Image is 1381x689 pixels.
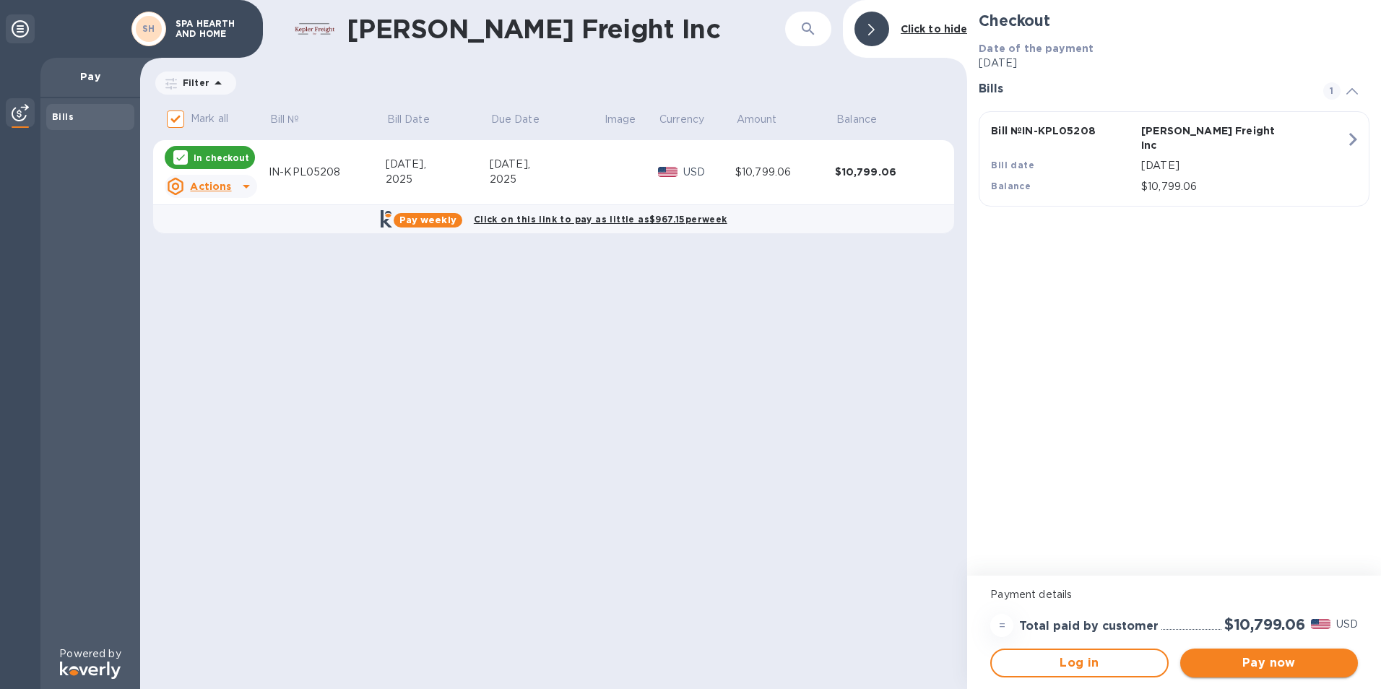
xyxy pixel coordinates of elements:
[735,165,836,180] div: $10,799.06
[979,43,1094,54] b: Date of the payment
[1336,617,1358,632] p: USD
[1141,179,1346,194] p: $10,799.06
[659,112,704,127] p: Currency
[474,214,727,225] b: Click on this link to pay as little as $967.15 per week
[270,112,319,127] span: Bill №
[990,614,1013,637] div: =
[491,112,540,127] p: Due Date
[176,19,248,39] p: SPA HEARTH AND HOME
[386,172,490,187] div: 2025
[836,112,896,127] span: Balance
[835,165,935,179] div: $10,799.06
[979,12,1369,30] h2: Checkout
[658,167,677,177] img: USD
[990,649,1168,677] button: Log in
[979,111,1369,207] button: Bill №IN-KPL05208[PERSON_NAME] Freight IncBill date[DATE]Balance$10,799.06
[1224,615,1305,633] h2: $10,799.06
[387,112,449,127] span: Bill Date
[490,172,603,187] div: 2025
[491,112,558,127] span: Due Date
[979,56,1369,71] p: [DATE]
[59,646,121,662] p: Powered by
[190,181,231,192] u: Actions
[347,14,724,44] h1: [PERSON_NAME] Freight Inc
[683,165,735,180] p: USD
[1180,649,1358,677] button: Pay now
[1141,158,1346,173] p: [DATE]
[191,111,228,126] p: Mark all
[901,23,968,35] b: Click to hide
[1003,654,1155,672] span: Log in
[991,181,1031,191] b: Balance
[1192,654,1346,672] span: Pay now
[194,152,249,164] p: In checkout
[386,157,490,172] div: [DATE],
[142,23,155,34] b: SH
[52,69,129,84] p: Pay
[387,112,430,127] p: Bill Date
[991,123,1135,138] p: Bill № IN-KPL05208
[1141,123,1286,152] p: [PERSON_NAME] Freight Inc
[52,111,74,122] b: Bills
[737,112,796,127] span: Amount
[1323,82,1341,100] span: 1
[990,587,1358,602] p: Payment details
[490,157,603,172] div: [DATE],
[177,77,209,89] p: Filter
[1311,619,1330,629] img: USD
[60,662,121,679] img: Logo
[399,214,456,225] b: Pay weekly
[270,112,300,127] p: Bill №
[836,112,877,127] p: Balance
[991,160,1034,170] b: Bill date
[1019,620,1159,633] h3: Total paid by customer
[737,112,777,127] p: Amount
[269,165,386,180] div: IN-KPL05208
[979,82,1306,96] h3: Bills
[605,112,636,127] p: Image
